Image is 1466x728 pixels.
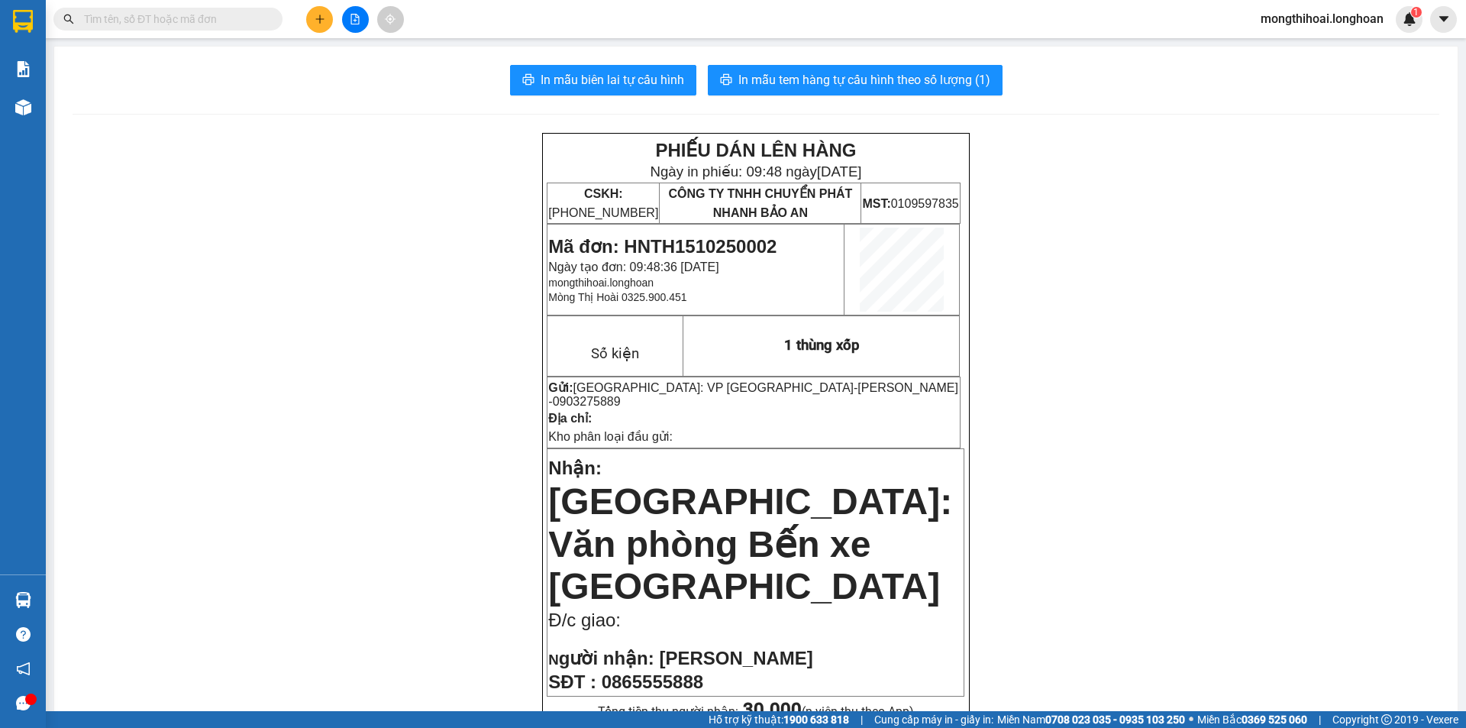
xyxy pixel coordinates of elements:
span: Miền Nam [997,711,1185,728]
span: mongthihoai.longhoan [548,277,654,289]
button: printerIn mẫu biên lai tự cấu hình [510,65,696,95]
img: icon-new-feature [1403,12,1416,26]
span: [PERSON_NAME] - [548,381,958,408]
span: - [548,381,958,408]
span: Mã đơn: HNTH1510250002 [548,236,777,257]
span: file-add [350,14,360,24]
span: gười nhận: [559,648,654,668]
strong: Địa chỉ: [548,412,592,425]
img: logo-vxr [13,10,33,33]
span: Kho phân loại đầu gửi: [548,430,673,443]
input: Tìm tên, số ĐT hoặc mã đơn [84,11,264,28]
span: Ngày tạo đơn: 09:48:36 [DATE] [548,260,718,273]
span: plus [315,14,325,24]
span: [PERSON_NAME] [659,648,812,668]
sup: 1 [1411,7,1422,18]
span: Hỗ trợ kỹ thuật: [709,711,849,728]
span: (n.viên thu theo App) [743,704,914,719]
span: [PHONE_NUMBER] [548,187,658,219]
button: plus [306,6,333,33]
strong: 1900 633 818 [783,713,849,726]
span: 0903275889 [553,395,621,408]
span: In mẫu biên lai tự cấu hình [541,70,684,89]
img: solution-icon [15,61,31,77]
strong: MST: [862,197,890,210]
span: | [861,711,863,728]
button: aim [377,6,404,33]
span: copyright [1381,714,1392,725]
span: 0865555888 [602,671,703,692]
strong: Gửi: [548,381,573,394]
span: ⚪️ [1189,717,1193,723]
span: | [1319,711,1321,728]
span: Nhận: [548,458,602,478]
span: aim [385,14,396,24]
span: Miền Bắc [1197,711,1307,728]
strong: CSKH: [584,187,623,200]
span: Mòng Thị Hoài 0325.900.451 [548,291,686,303]
span: In mẫu tem hàng tự cấu hình theo số lượng (1) [738,70,990,89]
span: notification [16,662,31,676]
span: CÔNG TY TNHH CHUYỂN PHÁT NHANH BẢO AN [668,187,852,219]
span: Ngày in phiếu: 09:48 ngày [650,163,861,180]
span: 1 [1413,7,1419,18]
span: Cung cấp máy in - giấy in: [874,711,993,728]
strong: 0708 023 035 - 0935 103 250 [1045,713,1185,726]
span: 0109597835 [862,197,958,210]
span: caret-down [1437,12,1451,26]
img: warehouse-icon [15,592,31,608]
span: Tổng tiền thu người nhận: [598,704,914,719]
button: caret-down [1430,6,1457,33]
button: printerIn mẫu tem hàng tự cấu hình theo số lượng (1) [708,65,1003,95]
strong: 30.000 [743,699,802,720]
span: Số kiện [591,345,639,362]
strong: N [548,652,654,668]
span: [GEOGRAPHIC_DATA]: VP [GEOGRAPHIC_DATA] [573,381,854,394]
span: printer [720,73,732,88]
span: [DATE] [817,163,862,180]
span: printer [522,73,534,88]
span: question-circle [16,627,31,642]
strong: 0369 525 060 [1242,713,1307,726]
strong: SĐT : [548,671,596,692]
span: [GEOGRAPHIC_DATA]: Văn phòng Bến xe [GEOGRAPHIC_DATA] [548,481,952,607]
span: 1 thùng xốp [784,337,859,354]
img: warehouse-icon [15,99,31,115]
span: message [16,696,31,710]
span: Đ/c giao: [548,610,621,630]
button: file-add [342,6,369,33]
span: mongthihoai.longhoan [1248,9,1396,28]
strong: PHIẾU DÁN LÊN HÀNG [655,140,856,160]
span: search [63,14,74,24]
